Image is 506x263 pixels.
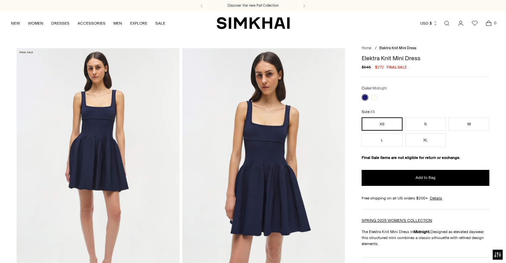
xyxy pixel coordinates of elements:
[379,46,416,50] span: Elektra Knit Mini Dress
[362,117,403,131] button: XS
[362,133,403,147] button: L
[130,16,147,31] a: EXPLORE
[362,55,489,61] h1: Elektra Knit Mini Dress
[373,86,387,90] span: Midnight
[448,117,489,131] button: M
[362,85,387,91] label: Color:
[78,16,105,31] a: ACCESSORIES
[362,46,489,51] nav: breadcrumbs
[362,218,432,223] a: SPRING 2025 WOMEN'S COLLECTION
[430,195,442,201] a: Details
[28,16,43,31] a: WOMEN
[420,16,438,31] button: USD $
[155,16,165,31] a: SALE
[217,17,290,30] a: SIMKHAI
[454,17,467,30] a: Go to the account page
[362,109,375,115] label: Size:
[362,46,371,50] a: Home
[362,170,489,186] button: Add to Bag
[362,155,460,160] strong: Final Sale items are not eligible for return or exchange.
[11,16,20,31] a: NEW
[414,229,430,234] strong: Midnight.
[482,17,495,30] a: Open cart modal
[362,229,489,247] p: The Elektra Knit Mini Dress in Designed as elevated daywear, this structured mini combines a clas...
[375,46,377,51] div: /
[362,195,489,201] div: Free shipping on all US orders $200+
[405,133,446,147] button: XL
[370,110,375,114] span: XS
[113,16,122,31] a: MEN
[375,64,384,70] span: $272
[416,175,435,181] span: Add to Bag
[362,64,371,70] s: $545
[492,20,498,26] span: 0
[405,117,446,131] button: S
[440,17,453,30] a: Open search modal
[51,16,70,31] a: DRESSES
[228,3,279,8] a: Discover the new Fall Collection
[468,17,481,30] a: Wishlist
